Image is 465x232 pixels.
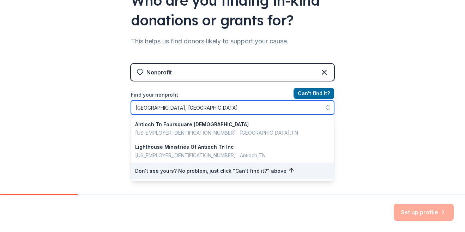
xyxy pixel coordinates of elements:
div: Lighthouse Ministries Of Antioch Tn Inc [135,143,321,151]
div: [US_EMPLOYER_IDENTIFICATION_NUMBER] · [GEOGRAPHIC_DATA] , TN [135,129,321,137]
div: [US_EMPLOYER_IDENTIFICATION_NUMBER] · Antioch , TN [135,151,321,160]
input: Search by name, EIN, or city [131,100,334,115]
div: Antioch Tn Foursquare [DEMOGRAPHIC_DATA] [135,120,321,129]
div: Don't see yours? No problem, just click "Can't find it?" above [131,163,334,179]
